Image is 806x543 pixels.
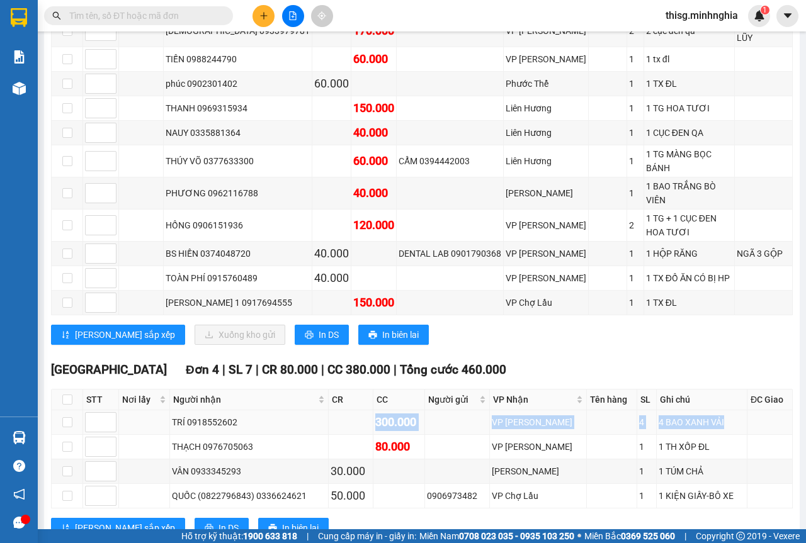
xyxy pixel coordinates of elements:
span: Người nhận [173,393,315,406]
img: icon-new-feature [754,10,765,21]
span: thisg.minhnghia [656,8,748,23]
div: Phước Thể [506,77,586,91]
th: ĐC Giao [747,389,793,410]
th: CR [329,389,373,410]
span: sort-ascending [61,523,70,534]
div: THẠCH 0976705063 [172,440,326,454]
span: In DS [319,328,339,342]
div: 1 TX ĐỒ ĂN CÓ BỊ HP [646,271,732,285]
span: | [256,362,259,377]
div: 1 HỘP RĂNG [646,247,732,260]
button: caret-down [776,5,798,27]
th: STT [83,389,119,410]
span: Miền Bắc [584,529,675,543]
span: Miền Nam [419,529,574,543]
td: VP Phan Rí [504,210,589,242]
div: 80.000 [375,438,423,456]
li: 02523854854,0913854573, 0913854356 [6,43,240,75]
div: 2 [629,218,642,232]
span: | [684,529,686,543]
td: NGÃ 3 GỘP [735,242,793,266]
div: 1 [629,247,642,260]
div: 1 [639,464,654,478]
span: CC 380.000 [327,362,390,377]
td: VP Chợ Lầu [490,484,587,508]
div: 1 TX ĐL [646,77,732,91]
div: 1 [629,52,642,66]
span: environment [72,30,82,40]
div: THÚY VÕ 0377633300 [166,154,310,168]
span: Hỗ trợ kỹ thuật: [181,529,297,543]
div: 1 TG HOA TƯƠI [646,101,732,115]
div: 1 TG + 1 CỤC ĐEN HOA TƯƠI [646,211,732,239]
td: Liên Hương [504,121,589,145]
button: sort-ascending[PERSON_NAME] sắp xếp [51,518,185,538]
div: 1 [629,101,642,115]
div: 150.000 [353,99,394,117]
strong: 0708 023 035 - 0935 103 250 [459,531,574,541]
div: CẨM 0394442003 [399,154,501,168]
td: Liên Hương [504,96,589,121]
button: printerIn biên lai [358,325,429,345]
span: Cung cấp máy in - giấy in: [318,529,416,543]
span: In biên lai [382,328,419,342]
img: warehouse-icon [13,82,26,95]
div: TIẾN 0988244790 [166,52,310,66]
div: 1 KIỆN GIẤY-BÔ XE [659,489,745,503]
div: HỒNG 0906151936 [166,218,310,232]
img: solution-icon [13,50,26,64]
div: VP [PERSON_NAME] [506,271,586,285]
div: 1 [629,154,642,168]
div: 60.000 [353,50,394,68]
div: 1 [629,186,642,200]
span: Đơn 4 [186,362,219,377]
div: 1 TÚM CHẢ [659,464,745,478]
div: [PERSON_NAME] [492,464,584,478]
span: sort-ascending [61,330,70,340]
span: | [222,362,225,377]
span: ⚪️ [577,534,581,539]
div: Liên Hương [506,154,586,168]
div: 50.000 [331,487,371,505]
div: 4 BAO XANH VẢI [659,415,745,429]
span: notification [13,488,25,500]
div: VP [PERSON_NAME] [506,52,586,66]
div: 60.000 [314,75,349,92]
span: CR 80.000 [262,362,318,377]
b: [PERSON_NAME] [72,8,178,24]
span: Người gửi [428,393,477,406]
strong: 1900 633 818 [243,531,297,541]
div: THANH 0969315934 [166,101,310,115]
td: Liên Hương [504,145,589,177]
div: TOÀN PHÍ 0915760489 [166,271,310,285]
td: VP Phan Rí [504,266,589,291]
span: Tổng cước 460.000 [400,362,506,377]
td: Phước Thể [504,72,589,96]
span: Nơi lấy [122,393,157,406]
span: In biên lai [282,521,319,535]
div: 1 TX ĐL [646,296,732,310]
img: logo.jpg [6,6,69,69]
div: VP [PERSON_NAME] [492,415,584,429]
div: 1 CỤC ĐEN QA [646,126,732,140]
button: sort-ascending[PERSON_NAME] sắp xếp [51,325,185,345]
div: 1 TH XỐP ĐL [659,440,745,454]
div: 1 [639,489,654,503]
div: 40.000 [353,124,394,142]
div: NAUY 0335881364 [166,126,310,140]
button: printerIn biên lai [258,518,329,538]
span: copyright [736,532,745,540]
div: VÂN 0933345293 [172,464,326,478]
span: SL 7 [229,362,253,377]
div: 40.000 [314,245,349,262]
div: 1 TG MÀNG BỌC BÁNH [646,147,732,175]
span: [GEOGRAPHIC_DATA] [51,362,167,377]
span: printer [205,523,213,534]
div: Liên Hương [506,101,586,115]
div: VP [PERSON_NAME] [506,218,586,232]
input: Tìm tên, số ĐT hoặc mã đơn [69,9,218,23]
span: printer [305,330,314,340]
button: file-add [282,5,304,27]
div: QUỐC (0822796843) 0336624621 [172,489,326,503]
div: 1 [629,77,642,91]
